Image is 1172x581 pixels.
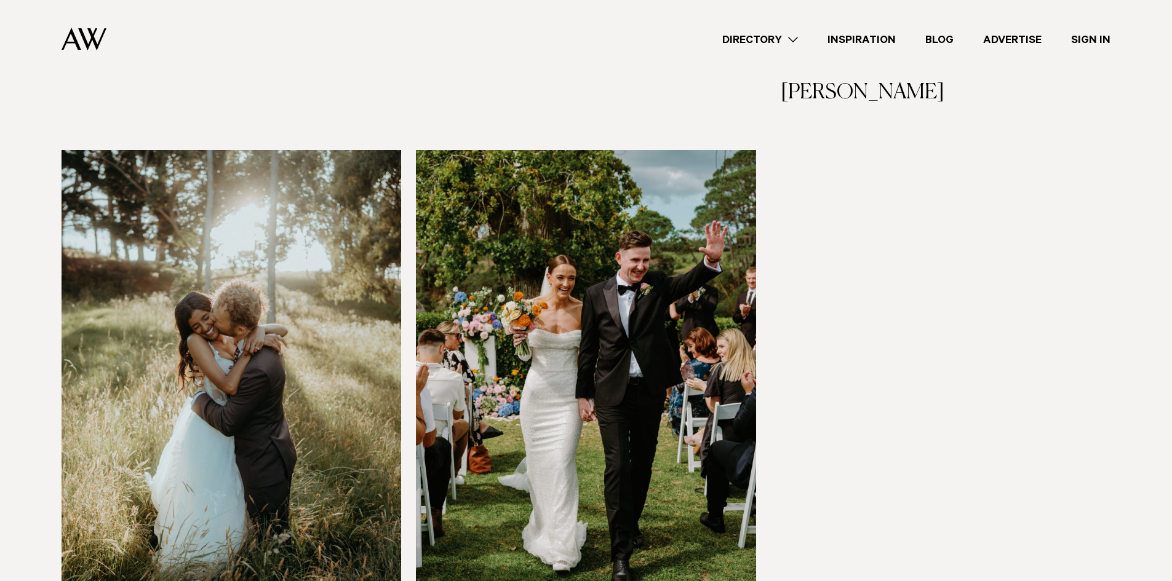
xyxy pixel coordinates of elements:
a: Blog [911,31,968,48]
img: Auckland Weddings Logo [62,28,106,50]
h3: [PERSON_NAME] & [PERSON_NAME] [781,55,1101,106]
a: Directory [708,31,813,48]
a: Inspiration [813,31,911,48]
a: Sign In [1056,31,1125,48]
a: Advertise [968,31,1056,48]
